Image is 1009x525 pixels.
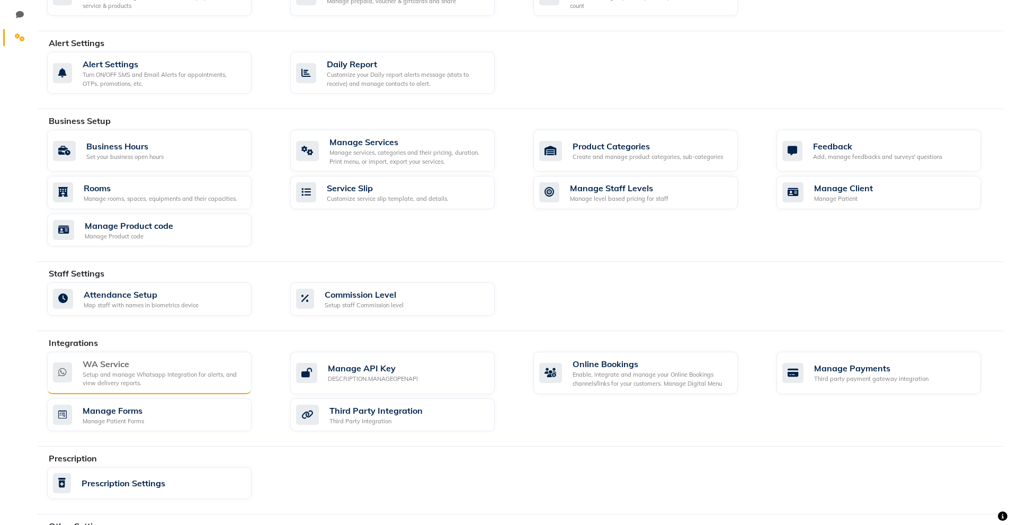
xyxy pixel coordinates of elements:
div: Manage Services [329,136,486,148]
div: Alert Settings [83,58,243,70]
div: Manage level based pricing for staff [570,194,668,203]
a: Business HoursSet your business open hours [47,130,274,172]
div: Feedback [813,140,942,153]
a: Product CategoriesCreate and manage product categories, sub-categories [533,130,761,172]
div: Map staff with names in biometrics device [84,301,199,310]
div: Manage Client [814,182,873,194]
div: Manage Patient [814,194,873,203]
a: Manage Staff LevelsManage level based pricing for staff [533,176,761,209]
div: Daily Report [327,58,486,70]
div: Manage Product code [85,219,173,232]
a: Manage ClientManage Patient [776,176,1004,209]
div: Set your business open hours [86,153,164,162]
div: Prescription Settings [82,477,165,490]
a: FeedbackAdd, manage feedbacks and surveys' questions [776,130,1004,172]
div: Attendance Setup [84,288,199,301]
a: WA ServiceSetup and manage Whatsapp Integration for alerts, and view delivery reports. [47,352,274,394]
a: Online BookingsEnable, integrate and manage your Online Bookings channels/links for your customer... [533,352,761,394]
div: Product Categories [573,140,723,153]
a: Manage ServicesManage services, categories and their pricing, duration. Print menu, or import, ex... [290,130,517,172]
div: Create and manage product categories, sub-categories [573,153,723,162]
div: Setup and manage Whatsapp Integration for alerts, and view delivery reports. [83,370,243,388]
div: Manage Forms [83,404,144,417]
div: Third Party Integration [329,404,423,417]
div: Enable, integrate and manage your Online Bookings channels/links for your customers. Manage Digit... [573,370,729,388]
a: Manage PaymentsThird party payment gateway integration [776,352,1004,394]
div: Add, manage feedbacks and surveys' questions [813,153,942,162]
div: Service Slip [327,182,449,194]
a: Prescription Settings [47,467,274,499]
a: RoomsManage rooms, spaces, equipments and their capacities. [47,176,274,209]
div: Rooms [84,182,237,194]
div: Setup staff Commission level [325,301,404,310]
a: Daily ReportCustomize your Daily report alerts message (stats to receive) and manage contacts to ... [290,52,517,94]
div: Online Bookings [573,358,729,370]
div: Manage services, categories and their pricing, duration. Print menu, or import, export your servi... [329,148,486,166]
div: Manage Patient Forms [83,417,144,426]
div: Commission Level [325,288,404,301]
div: Customize service slip template, and details. [327,194,449,203]
a: Service SlipCustomize service slip template, and details. [290,176,517,209]
a: Manage API KeyDESCRIPTION.MANAGEOPENAPI [290,352,517,394]
div: Customize your Daily report alerts message (stats to receive) and manage contacts to alert. [327,70,486,88]
div: Manage rooms, spaces, equipments and their capacities. [84,194,237,203]
div: Manage API Key [328,362,418,375]
a: Third Party IntegrationThird Party Integration [290,398,517,432]
div: Third Party Integration [329,417,423,426]
div: Business Hours [86,140,164,153]
a: Alert SettingsTurn ON/OFF SMS and Email Alerts for appointments, OTPs, promotions, etc. [47,52,274,94]
a: Attendance SetupMap staff with names in biometrics device [47,282,274,316]
div: WA Service [83,358,243,370]
div: Manage Staff Levels [570,182,668,194]
div: DESCRIPTION.MANAGEOPENAPI [328,375,418,384]
a: Manage Product codeManage Product code [47,213,274,247]
a: Commission LevelSetup staff Commission level [290,282,517,316]
div: Manage Product code [85,232,173,241]
div: Manage Payments [814,362,928,375]
a: Manage FormsManage Patient Forms [47,398,274,432]
div: Turn ON/OFF SMS and Email Alerts for appointments, OTPs, promotions, etc. [83,70,243,88]
div: Third party payment gateway integration [814,375,928,384]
